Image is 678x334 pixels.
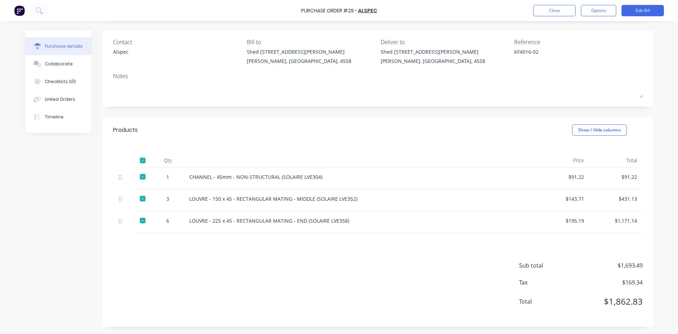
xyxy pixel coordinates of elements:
div: Shed [STREET_ADDRESS][PERSON_NAME] [381,48,485,55]
div: Timeline [45,114,64,120]
div: LOUVRE - 150 x 45 - RECTANGULAR MATING - MIDDLE (SOLAIRE LVE352) [189,195,531,203]
div: Contact [113,38,242,46]
div: Price [537,153,590,168]
div: Reference [514,38,643,46]
img: Factory [14,5,25,16]
span: $169.34 [572,278,643,287]
span: Sub total [519,261,572,270]
span: Total [519,297,572,306]
div: Qty [152,153,184,168]
button: Linked Orders [25,90,91,108]
div: [PERSON_NAME], [GEOGRAPHIC_DATA], 4558 [381,57,485,65]
div: Purchase details [45,43,83,49]
div: Linked Orders [45,96,75,102]
div: Total [590,153,643,168]
div: 3 [157,195,178,203]
div: Products [113,126,138,134]
div: $91.22 [595,173,637,181]
div: $195.19 [542,217,584,224]
div: CHANNEL - 45mm - NON-STRUCTURAL (SOLAIRE LVE304) [189,173,531,181]
button: Checklists 0/0 [25,73,91,90]
div: Alspec [113,48,129,55]
div: Checklists 0/0 [45,78,76,85]
a: ALSPEC [358,7,377,14]
div: $431.13 [595,195,637,203]
button: Edit Bill [621,5,664,16]
span: $1,862.83 [572,295,643,308]
div: LOUVRE - 225 x 45 - RECTANGULAR MATING - END (SOLAIRE LVE358) [189,217,531,224]
button: Close [533,5,576,16]
div: Purchase Order #29 - [301,7,357,14]
button: Options [581,5,616,16]
div: $91.22 [542,173,584,181]
span: Tax [519,278,572,287]
div: Bill to [247,38,375,46]
button: Timeline [25,108,91,126]
div: [PERSON_NAME], [GEOGRAPHIC_DATA], 4558 [247,57,351,65]
div: Collaborate [45,61,73,67]
button: Purchase details [25,37,91,55]
div: Notes [113,72,643,80]
div: $143.71 [542,195,584,203]
button: Show / Hide columns [572,124,627,136]
span: $1,693.49 [572,261,643,270]
textarea: KF4016-02 [514,48,602,64]
div: $1,171.14 [595,217,637,224]
div: 1 [157,173,178,181]
button: Collaborate [25,55,91,73]
div: 6 [157,217,178,224]
div: Deliver to [381,38,509,46]
div: Shed [STREET_ADDRESS][PERSON_NAME] [247,48,351,55]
